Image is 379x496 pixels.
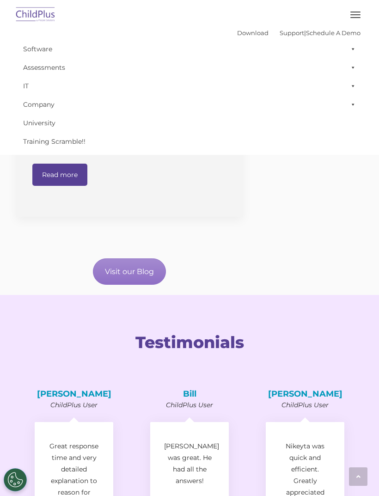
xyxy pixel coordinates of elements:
span: Testimonials [135,332,244,352]
a: Download [237,29,269,37]
a: Schedule A Demo [306,29,361,37]
h4: Bill [150,390,229,398]
p: ChildPlus User [35,402,113,408]
button: Cookies Settings [4,468,27,491]
p: [PERSON_NAME] was great. He had all the answers! [164,441,215,487]
img: ChildPlus by Procare Solutions [14,4,57,26]
p: ChildPlus User [266,402,344,408]
p: ChildPlus User [150,402,229,408]
h4: [PERSON_NAME] [266,390,344,398]
font: | [237,29,361,37]
a: Assessments [18,58,361,77]
a: Support [280,29,304,37]
a: Software [18,40,361,58]
a: Visit our Blog [93,258,166,285]
a: University [18,114,361,132]
iframe: Chat Widget [333,452,379,496]
a: IT [18,77,361,95]
a: Training Scramble!! [18,132,361,151]
a: Read more [32,164,87,186]
a: Company [18,95,361,114]
h4: [PERSON_NAME] [35,390,113,398]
